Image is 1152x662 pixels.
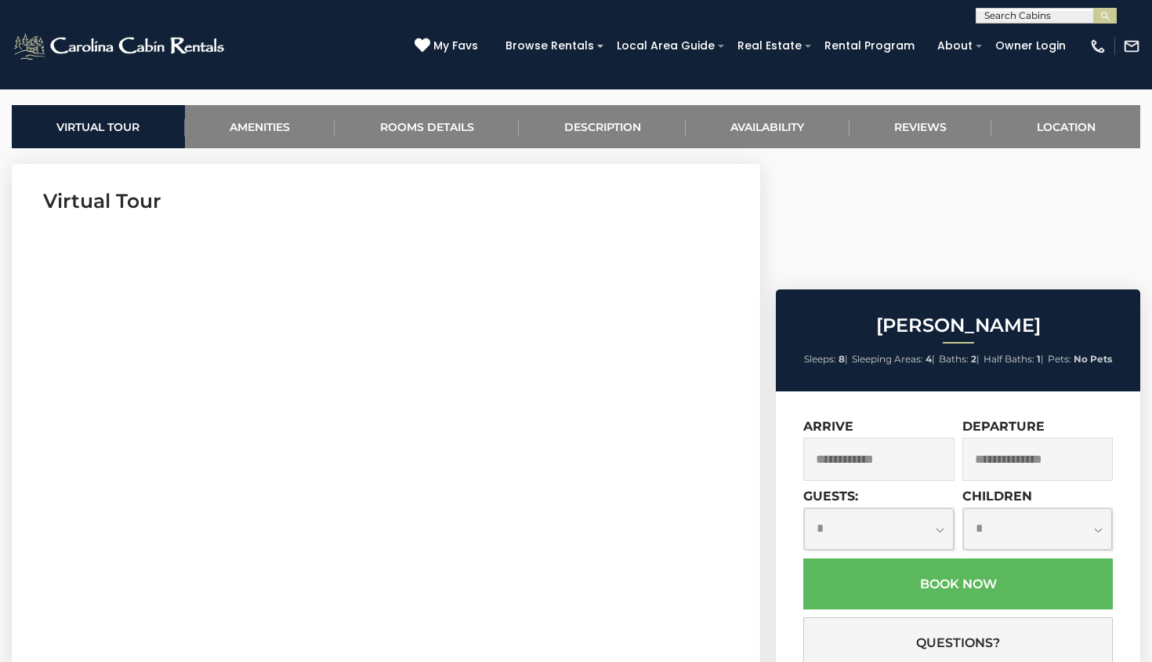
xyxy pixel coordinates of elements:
li: | [939,349,980,369]
a: Description [519,105,686,148]
strong: 8 [839,353,845,365]
span: Half Baths: [984,353,1034,365]
span: Sleeping Areas: [852,353,923,365]
span: My Favs [433,38,478,54]
span: Sleeps: [804,353,836,365]
a: Owner Login [987,34,1074,58]
a: Availability [686,105,850,148]
a: About [929,34,980,58]
a: Real Estate [730,34,810,58]
button: Book Now [803,558,1113,609]
strong: 2 [971,353,976,365]
img: mail-regular-white.png [1123,38,1140,55]
h2: [PERSON_NAME] [780,315,1136,336]
a: Rental Program [817,34,922,58]
img: phone-regular-white.png [1089,38,1107,55]
strong: No Pets [1074,353,1112,365]
span: Pets: [1048,353,1071,365]
a: Location [991,105,1140,148]
a: Reviews [850,105,992,148]
a: Rooms Details [335,105,519,148]
a: Virtual Tour [12,105,185,148]
li: | [804,349,848,369]
a: Browse Rentals [498,34,602,58]
label: Departure [962,419,1045,434]
label: Guests: [803,489,858,504]
label: Arrive [803,419,853,434]
a: Local Area Guide [609,34,723,58]
strong: 4 [926,353,932,365]
h3: Virtual Tour [43,187,729,215]
a: Amenities [185,105,335,148]
img: White-1-2.png [12,31,229,62]
strong: 1 [1037,353,1041,365]
a: My Favs [415,38,482,55]
span: Baths: [939,353,969,365]
li: | [852,349,935,369]
li: | [984,349,1044,369]
label: Children [962,489,1032,504]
